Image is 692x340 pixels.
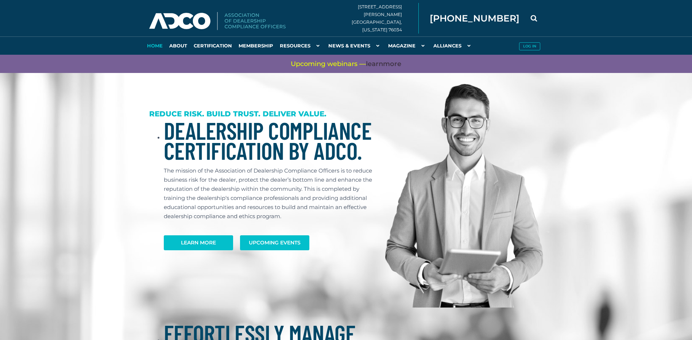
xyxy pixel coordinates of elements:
a: Magazine [385,36,430,55]
h3: REDUCE RISK. BUILD TRUST. DELIVER VALUE. [149,109,375,119]
a: Resources [277,36,325,55]
span: Upcoming webinars — [291,59,401,69]
a: Learn More [164,235,233,250]
h1: Dealership Compliance Certification by ADCO. [164,120,375,161]
a: Alliances [430,36,476,55]
div: [STREET_ADDRESS][PERSON_NAME] [GEOGRAPHIC_DATA], [US_STATE] 76034 [352,3,419,34]
a: learnmore [366,59,401,69]
p: The mission of the Association of Dealership Compliance Officers is to reduce business risk for t... [164,166,375,221]
button: Log in [519,42,540,50]
a: Membership [235,36,277,55]
img: Association of Dealership Compliance Officers logo [149,12,286,30]
a: Home [144,36,166,55]
span: [PHONE_NUMBER] [430,14,519,23]
a: Upcoming Events [240,235,309,250]
a: Log in [516,36,543,55]
a: News & Events [325,36,385,55]
span: learn [366,60,383,68]
a: Certification [190,36,235,55]
a: About [166,36,190,55]
img: Dealership Compliance Professional [385,84,543,308]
